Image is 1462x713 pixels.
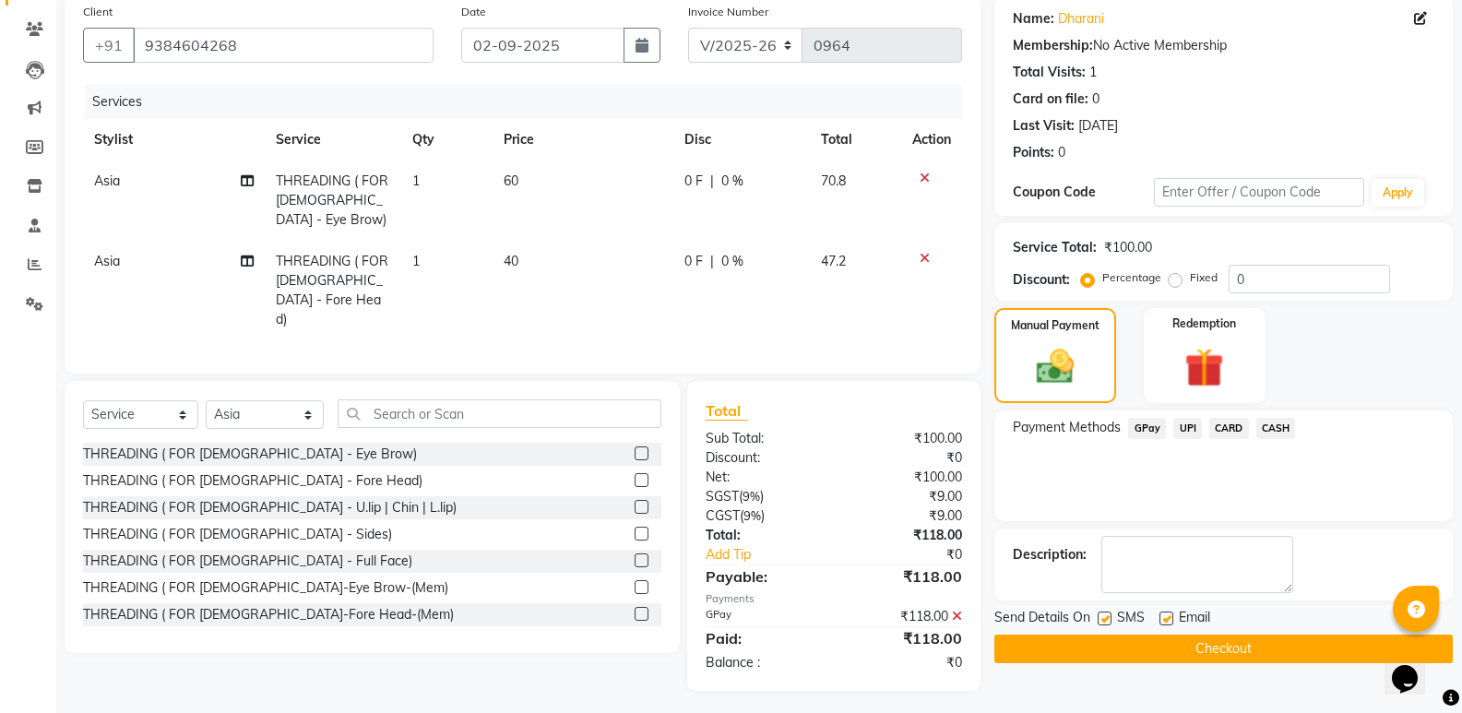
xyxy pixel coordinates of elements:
[692,545,858,564] a: Add Tip
[692,526,834,545] div: Total:
[1078,116,1118,136] div: [DATE]
[692,468,834,487] div: Net:
[83,28,135,63] button: +91
[834,653,976,672] div: ₹0
[684,252,703,271] span: 0 F
[834,526,976,545] div: ₹118.00
[1179,608,1210,631] span: Email
[1013,238,1097,257] div: Service Total:
[83,578,448,598] div: THREADING ( FOR [DEMOGRAPHIC_DATA]-Eye Brow-(Mem)
[692,429,834,448] div: Sub Total:
[721,252,743,271] span: 0 %
[83,498,457,517] div: THREADING ( FOR [DEMOGRAPHIC_DATA] - U.lip | Chin | L.lip)
[706,507,740,524] span: CGST
[692,607,834,626] div: GPay
[710,252,714,271] span: |
[83,4,113,20] label: Client
[265,119,401,160] th: Service
[834,468,976,487] div: ₹100.00
[692,627,834,649] div: Paid:
[1117,608,1145,631] span: SMS
[721,172,743,191] span: 0 %
[276,172,388,228] span: THREADING ( FOR [DEMOGRAPHIC_DATA] - Eye Brow)
[83,445,417,464] div: THREADING ( FOR [DEMOGRAPHIC_DATA] - Eye Brow)
[1104,238,1152,257] div: ₹100.00
[1190,269,1218,286] label: Fixed
[1058,143,1065,162] div: 0
[85,85,976,119] div: Services
[1013,36,1434,55] div: No Active Membership
[834,627,976,649] div: ₹118.00
[1172,315,1236,332] label: Redemption
[688,4,768,20] label: Invoice Number
[1013,545,1087,564] div: Description:
[684,172,703,191] span: 0 F
[706,488,739,505] span: SGST
[338,399,661,428] input: Search or Scan
[858,545,976,564] div: ₹0
[1385,639,1444,695] iframe: chat widget
[994,608,1090,631] span: Send Details On
[1128,418,1166,439] span: GPay
[1092,89,1099,109] div: 0
[1013,36,1093,55] div: Membership:
[692,565,834,588] div: Payable:
[493,119,674,160] th: Price
[83,552,412,571] div: THREADING ( FOR [DEMOGRAPHIC_DATA] - Full Face)
[1173,418,1202,439] span: UPI
[1025,345,1086,388] img: _cash.svg
[276,253,388,327] span: THREADING ( FOR [DEMOGRAPHIC_DATA] - Fore Head)
[994,635,1453,663] button: Checkout
[710,172,714,191] span: |
[821,253,846,269] span: 47.2
[94,172,120,189] span: Asia
[83,119,265,160] th: Stylist
[834,607,976,626] div: ₹118.00
[461,4,486,20] label: Date
[901,119,962,160] th: Action
[1256,418,1296,439] span: CASH
[1013,9,1054,29] div: Name:
[401,119,493,160] th: Qty
[1209,418,1249,439] span: CARD
[412,253,420,269] span: 1
[1011,317,1099,334] label: Manual Payment
[1013,418,1121,437] span: Payment Methods
[1013,63,1086,82] div: Total Visits:
[743,508,761,523] span: 9%
[1013,270,1070,290] div: Discount:
[504,253,518,269] span: 40
[834,448,976,468] div: ₹0
[83,525,392,544] div: THREADING ( FOR [DEMOGRAPHIC_DATA] - Sides)
[834,565,976,588] div: ₹118.00
[834,506,976,526] div: ₹9.00
[834,487,976,506] div: ₹9.00
[1372,179,1424,207] button: Apply
[1013,183,1153,202] div: Coupon Code
[1013,116,1075,136] div: Last Visit:
[133,28,434,63] input: Search by Name/Mobile/Email/Code
[1013,89,1088,109] div: Card on file:
[1058,9,1104,29] a: Dharani
[810,119,901,160] th: Total
[94,253,120,269] span: Asia
[1154,178,1364,207] input: Enter Offer / Coupon Code
[412,172,420,189] span: 1
[692,506,834,526] div: ( )
[1013,143,1054,162] div: Points:
[743,489,760,504] span: 9%
[692,448,834,468] div: Discount:
[821,172,846,189] span: 70.8
[83,471,422,491] div: THREADING ( FOR [DEMOGRAPHIC_DATA] - Fore Head)
[1089,63,1097,82] div: 1
[692,487,834,506] div: ( )
[1172,343,1236,392] img: _gift.svg
[83,605,454,624] div: THREADING ( FOR [DEMOGRAPHIC_DATA]-Fore Head-(Mem)
[706,591,962,607] div: Payments
[692,653,834,672] div: Balance :
[504,172,518,189] span: 60
[1102,269,1161,286] label: Percentage
[673,119,810,160] th: Disc
[706,401,748,421] span: Total
[834,429,976,448] div: ₹100.00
